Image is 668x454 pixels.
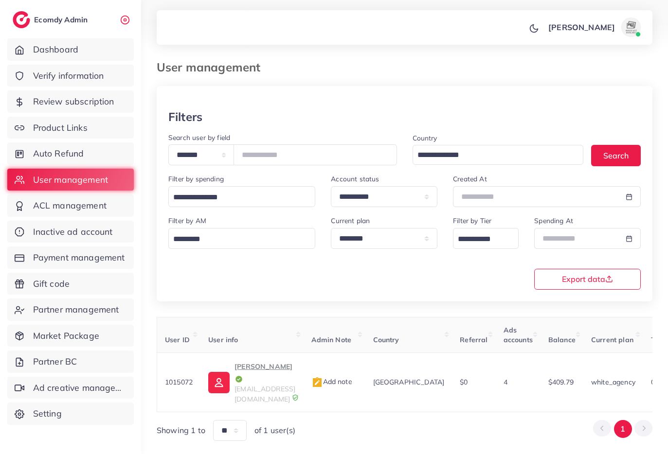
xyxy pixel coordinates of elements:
[33,251,125,264] span: Payment management
[168,216,206,226] label: Filter by AM
[548,378,574,386] span: $409.79
[7,221,134,243] a: Inactive ad account
[651,378,655,386] span: 0
[33,199,107,212] span: ACL management
[331,216,370,226] label: Current plan
[33,122,88,134] span: Product Links
[591,335,633,344] span: Current plan
[311,335,352,344] span: Admin Note
[460,335,487,344] span: Referral
[373,335,399,344] span: Country
[292,394,299,401] img: 9CAL8B2pu8EFxCJHYAAAAldEVYdGRhdGU6Y3JlYXRlADIwMjItMTItMDlUMDQ6NTg6MzkrMDA6MDBXSlgLAAAAJXRFWHRkYXR...
[453,174,487,184] label: Created At
[254,425,295,436] span: of 1 user(s)
[7,246,134,269] a: Payment management
[504,378,507,386] span: 4
[235,384,295,403] span: [EMAIL_ADDRESS][DOMAIN_NAME]
[168,174,224,184] label: Filter by spending
[534,269,641,290] button: Export data
[208,361,295,404] a: [PERSON_NAME][EMAIL_ADDRESS][DOMAIN_NAME]
[33,95,114,108] span: Review subscription
[33,330,99,342] span: Market Package
[414,148,571,163] input: Search for option
[548,335,576,344] span: Balance
[534,216,573,226] label: Spending At
[311,377,352,386] span: Add note
[33,147,84,160] span: Auto Refund
[33,278,70,290] span: Gift code
[170,232,303,247] input: Search for option
[208,335,238,344] span: User info
[591,145,641,166] button: Search
[33,70,104,82] span: Verify information
[413,133,437,143] label: Country
[7,65,134,87] a: Verify information
[460,378,468,386] span: $0
[168,186,315,207] div: Search for option
[7,325,134,347] a: Market Package
[7,169,134,191] a: User management
[651,335,665,344] span: Tier
[208,372,230,393] img: ic-user-info.36bf1079.svg
[34,15,90,24] h2: Ecomdy Admin
[13,11,90,28] a: logoEcomdy Admin
[33,355,77,368] span: Partner BC
[7,273,134,295] a: Gift code
[33,303,119,316] span: Partner management
[7,90,134,113] a: Review subscription
[311,377,323,388] img: admin_note.cdd0b510.svg
[33,174,108,186] span: User management
[7,298,134,321] a: Partner management
[7,142,134,165] a: Auto Refund
[165,378,193,386] span: 1015072
[7,377,134,399] a: Ad creative management
[504,326,533,344] span: Ads accounts
[170,190,303,205] input: Search for option
[7,38,134,61] a: Dashboard
[621,17,641,37] img: avatar
[593,420,652,438] ul: Pagination
[33,382,126,394] span: Ad creative management
[591,378,635,386] span: white_agency
[413,145,584,165] div: Search for option
[7,194,134,217] a: ACL management
[157,60,268,74] h3: User management
[548,21,615,33] p: [PERSON_NAME]
[157,425,205,436] span: Showing 1 to
[7,117,134,139] a: Product Links
[453,216,491,226] label: Filter by Tier
[235,361,295,384] p: [PERSON_NAME]
[454,232,506,247] input: Search for option
[33,43,78,56] span: Dashboard
[562,275,613,283] span: Export data
[331,174,379,184] label: Account status
[7,350,134,373] a: Partner BC
[614,420,632,438] button: Go to page 1
[13,11,30,28] img: logo
[33,407,62,420] span: Setting
[33,226,113,238] span: Inactive ad account
[165,335,190,344] span: User ID
[168,110,202,124] h3: Filters
[373,378,445,386] span: [GEOGRAPHIC_DATA]
[168,133,230,142] label: Search user by field
[7,402,134,425] a: Setting
[168,228,315,249] div: Search for option
[453,228,519,249] div: Search for option
[543,17,645,37] a: [PERSON_NAME]avatar
[235,375,243,384] img: icon-tick.de4e08dc.svg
